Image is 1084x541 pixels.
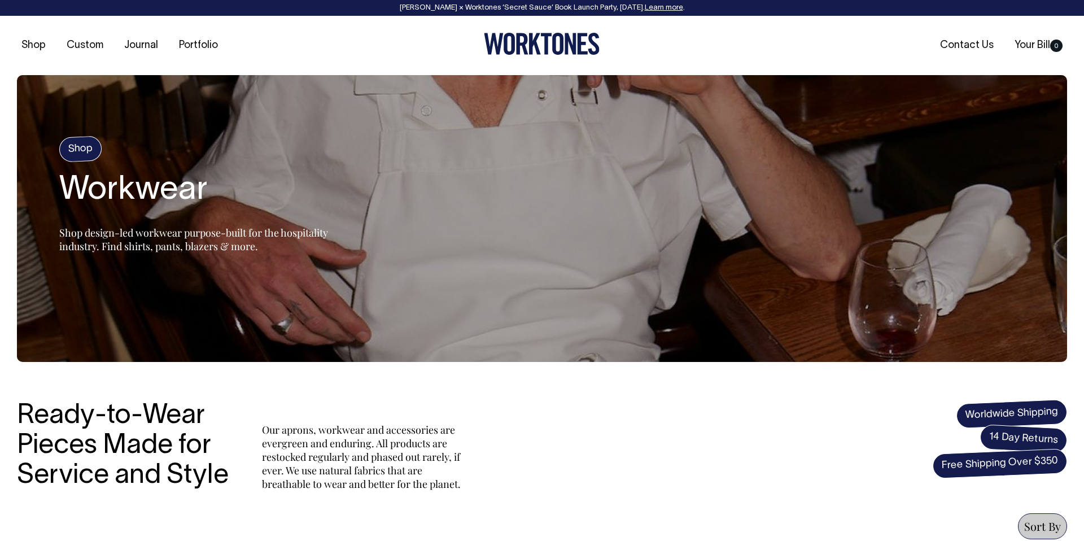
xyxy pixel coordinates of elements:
span: Shop design-led workwear purpose-built for the hospitality industry. Find shirts, pants, blazers ... [59,226,328,253]
a: Contact Us [936,36,998,55]
h3: Ready-to-Wear Pieces Made for Service and Style [17,402,237,491]
span: 0 [1050,40,1063,52]
h4: Shop [59,136,102,163]
a: Custom [62,36,108,55]
span: Free Shipping Over $350 [932,448,1068,479]
span: Worldwide Shipping [956,399,1068,429]
a: Shop [17,36,50,55]
span: 14 Day Returns [980,424,1068,453]
a: Portfolio [174,36,222,55]
a: Your Bill0 [1010,36,1067,55]
a: Learn more [645,5,683,11]
a: Journal [120,36,163,55]
h2: Workwear [59,173,342,209]
div: [PERSON_NAME] × Worktones ‘Secret Sauce’ Book Launch Party, [DATE]. . [11,4,1073,12]
span: Sort By [1024,518,1061,534]
p: Our aprons, workwear and accessories are evergreen and enduring. All products are restocked regul... [262,423,465,491]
